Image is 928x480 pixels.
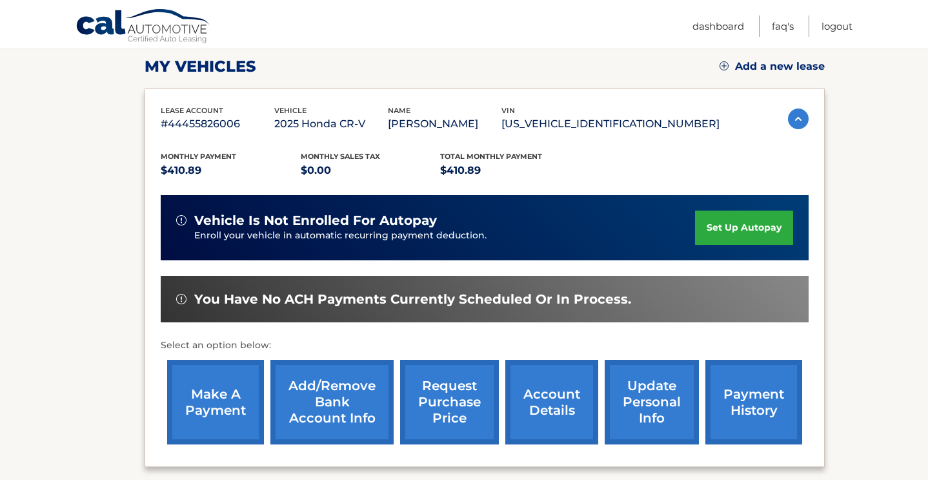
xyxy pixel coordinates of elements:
[274,106,307,115] span: vehicle
[194,229,695,243] p: Enroll your vehicle in automatic recurring payment deduction.
[176,215,187,225] img: alert-white.svg
[270,360,394,444] a: Add/Remove bank account info
[720,61,729,70] img: add.svg
[501,115,720,133] p: [US_VEHICLE_IDENTIFICATION_NUMBER]
[692,16,744,37] a: Dashboard
[274,115,388,133] p: 2025 Honda CR-V
[161,106,223,115] span: lease account
[301,152,380,161] span: Monthly sales Tax
[440,152,542,161] span: Total Monthly Payment
[194,213,437,229] span: vehicle is not enrolled for autopay
[161,338,809,353] p: Select an option below:
[505,360,598,444] a: account details
[161,115,274,133] p: #44455826006
[161,162,301,180] p: $410.89
[145,57,256,76] h2: my vehicles
[301,162,441,180] p: $0.00
[720,60,825,73] a: Add a new lease
[161,152,236,161] span: Monthly Payment
[605,360,699,444] a: update personal info
[76,8,211,46] a: Cal Automotive
[400,360,499,444] a: request purchase price
[176,294,187,304] img: alert-white.svg
[388,115,501,133] p: [PERSON_NAME]
[388,106,410,115] span: name
[705,360,802,444] a: payment history
[194,291,631,308] span: You have no ACH payments currently scheduled or in process.
[501,106,515,115] span: vin
[822,16,852,37] a: Logout
[167,360,264,444] a: make a payment
[695,211,793,245] a: set up autopay
[788,109,809,129] img: accordion-active.svg
[772,16,794,37] a: FAQ's
[440,162,580,180] p: $410.89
